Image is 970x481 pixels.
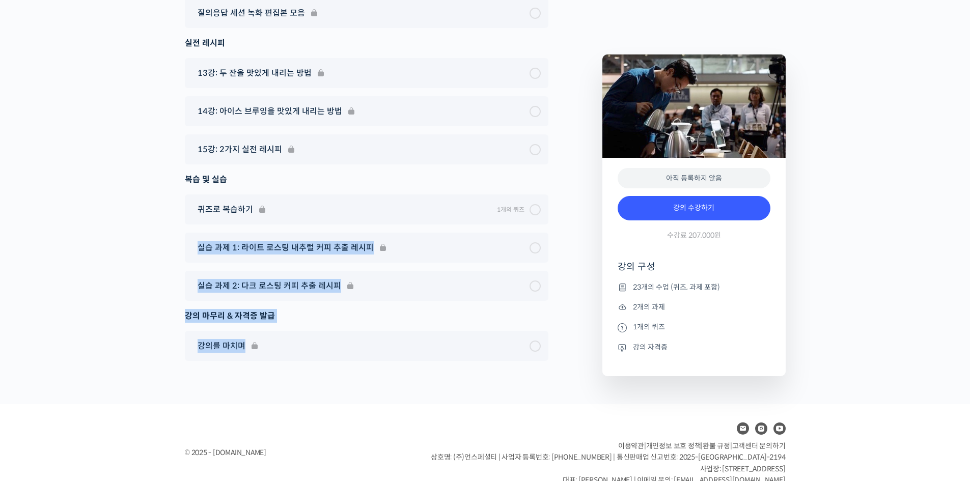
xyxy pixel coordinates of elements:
[185,173,548,186] div: 복습 및 실습
[618,301,770,313] li: 2개의 과제
[618,196,770,220] a: 강의 수강하기
[618,341,770,353] li: 강의 자격증
[646,441,701,450] a: 개인정보 보호 정책
[618,168,770,189] div: 아직 등록하지 않음
[3,323,67,348] a: 홈
[185,36,548,50] div: 실전 레시피
[185,309,548,323] div: 강의 마무리 & 자격증 발급
[703,441,730,450] a: 환불 규정
[185,446,406,460] div: © 2025 - [DOMAIN_NAME]
[618,261,770,281] h4: 강의 구성
[32,338,38,346] span: 홈
[131,323,196,348] a: 설정
[667,231,721,240] span: 수강료 207,000원
[93,338,105,347] span: 대화
[157,338,170,346] span: 설정
[618,281,770,293] li: 23개의 수업 (퀴즈, 과제 포함)
[618,441,644,450] a: 이용약관
[618,321,770,333] li: 1개의 퀴즈
[732,441,786,450] span: 고객센터 문의하기
[67,323,131,348] a: 대화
